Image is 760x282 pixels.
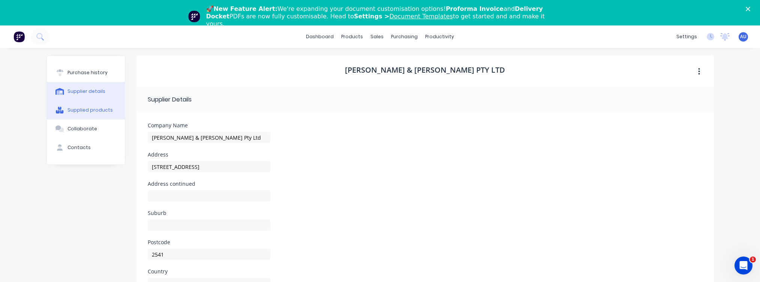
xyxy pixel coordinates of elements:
[148,269,270,274] div: Country
[206,5,543,20] b: Delivery Docket
[337,31,367,42] div: products
[67,107,113,113] div: Supplied products
[354,13,453,20] b: Settings >
[746,7,753,11] div: Close
[421,31,458,42] div: productivity
[67,88,105,95] div: Supplier details
[67,144,91,151] div: Contacts
[387,31,421,42] div: purchasing
[47,101,125,119] button: Supplied products
[148,181,270,187] div: Address continued
[214,5,278,12] b: New Feature Alert:
[735,257,753,275] iframe: Intercom live chat
[740,33,747,40] span: AU
[13,31,25,42] img: Factory
[47,138,125,157] button: Contacts
[446,5,504,12] b: Proforma Invoice
[367,31,387,42] div: sales
[148,240,270,245] div: Postcode
[148,95,192,104] div: Supplier Details
[47,82,125,101] button: Supplier details
[148,152,270,157] div: Address
[148,210,270,216] div: Suburb
[67,69,108,76] div: Purchase history
[47,119,125,138] button: Collaborate
[302,31,337,42] a: dashboard
[188,10,200,22] img: Profile image for Team
[673,31,701,42] div: settings
[148,123,270,128] div: Company Name
[750,257,756,263] span: 1
[389,13,453,20] a: Document Templates
[345,66,505,75] h1: [PERSON_NAME] & [PERSON_NAME] Pty Ltd
[47,63,125,82] button: Purchase history
[206,5,560,28] div: 🚀 We're expanding your document customisation options! and PDFs are now fully customisable. Head ...
[67,125,97,132] div: Collaborate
